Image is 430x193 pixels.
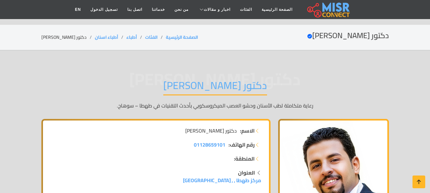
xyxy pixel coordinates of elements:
h2: دكتور [PERSON_NAME] [307,31,389,40]
strong: المنطقة: [234,155,255,162]
a: من نحن [170,3,193,16]
strong: العنوان [238,168,255,177]
a: أطباء اسنان [95,33,118,41]
a: الصفحة الرئيسية [166,33,198,41]
a: EN [70,3,86,16]
strong: رقم الهاتف: [229,141,255,148]
p: رعاية متكاملة لطب الأسنان وحشو العصب الميكروسكوبي بأحدث التقنيات في طهطا – سوهاج. [41,102,389,109]
a: تسجيل الدخول [86,3,122,16]
span: 01128659101 [194,140,225,149]
strong: الاسم: [240,127,255,134]
a: أطباء [126,33,137,41]
a: 01128659101 [194,141,225,148]
span: اخبار و مقالات [204,7,230,12]
a: اخبار و مقالات [193,3,235,16]
a: اتصل بنا [123,3,147,16]
a: الفئات [235,3,257,16]
a: الصفحة الرئيسية [257,3,297,16]
h1: دكتور [PERSON_NAME] [163,79,267,95]
img: main.misr_connect [307,2,350,17]
a: خدماتنا [147,3,170,16]
span: دكتور [PERSON_NAME] [185,127,237,134]
li: دكتور [PERSON_NAME] [41,34,95,41]
svg: Verified account [307,34,312,39]
a: الفئات [145,33,158,41]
